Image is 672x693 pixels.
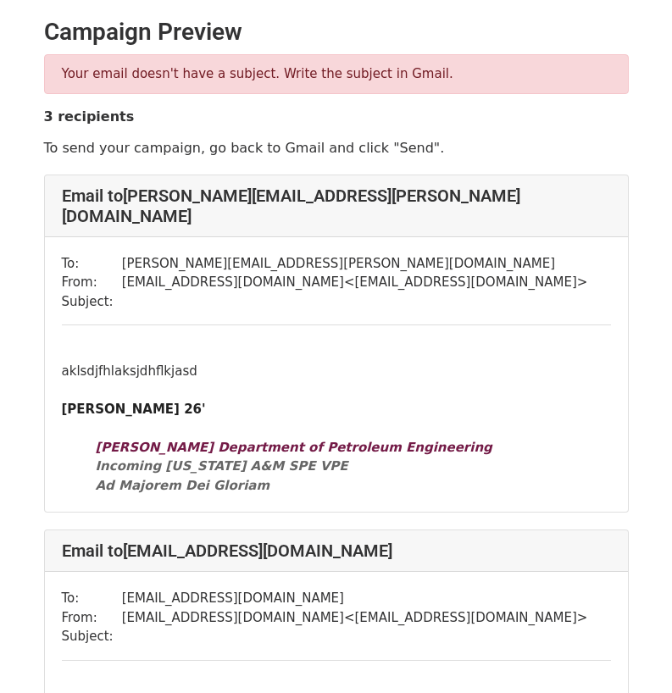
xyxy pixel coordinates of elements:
p: To send your campaign, go back to Gmail and click "Send". [44,139,629,157]
td: From: [62,608,122,628]
td: [EMAIL_ADDRESS][DOMAIN_NAME] < [EMAIL_ADDRESS][DOMAIN_NAME] > [122,273,588,292]
strong: 3 recipients [44,108,135,125]
h4: Email to [PERSON_NAME][EMAIL_ADDRESS][PERSON_NAME][DOMAIN_NAME] [62,186,611,226]
h4: Email to [EMAIL_ADDRESS][DOMAIN_NAME] [62,541,611,561]
td: Subject: [62,627,122,646]
font: Incoming [US_STATE] A&M SPE VPE [96,458,348,474]
td: [EMAIL_ADDRESS][DOMAIN_NAME] [122,589,588,608]
p: Your email doesn't have a subject. Write the subject in Gmail. [62,65,611,83]
h2: Campaign Preview [44,18,629,47]
td: Subject: [62,292,122,312]
td: [PERSON_NAME][EMAIL_ADDRESS][PERSON_NAME][DOMAIN_NAME] [122,254,588,274]
b: [PERSON_NAME] 26' [62,402,206,417]
td: [EMAIL_ADDRESS][DOMAIN_NAME] < [EMAIL_ADDRESS][DOMAIN_NAME] > [122,608,588,628]
td: To: [62,589,122,608]
font: [PERSON_NAME] Department of Petroleum Engineering [96,440,492,455]
td: To: [62,254,122,274]
td: From: [62,273,122,292]
span: aklsdjfhlaksjdhflkjasd [62,363,197,379]
b: Ad Majorem Dei Gloriam [96,478,270,493]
